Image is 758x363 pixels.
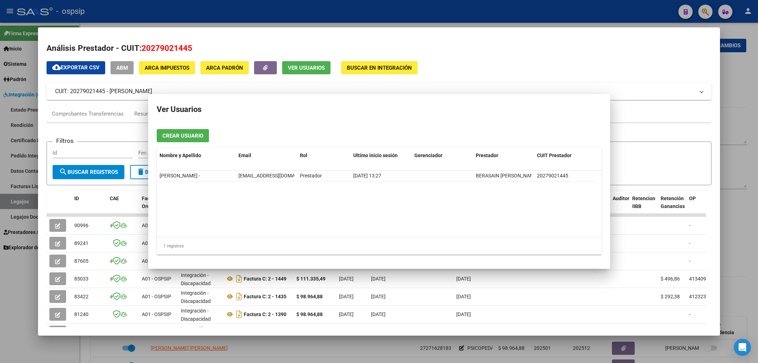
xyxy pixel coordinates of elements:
span: Retencion IIBB [632,196,655,209]
span: [DATE] 13:27 [353,173,381,178]
span: Auditoria [613,196,634,201]
span: Prestador [476,153,498,158]
datatable-header-cell: Ultimo inicio sesión [350,148,412,163]
mat-icon: delete [136,167,145,176]
strong: $ 98.964,88 [296,294,323,299]
span: A01 - OSPSIP [142,276,171,282]
span: CUIT Prestador [537,153,571,158]
span: Rol [300,153,307,158]
strong: Factura C: 2 - 1390 [244,311,286,317]
span: CAE [110,196,119,201]
h3: Filtros [53,136,77,145]
button: Ver Usuarios [282,61,330,74]
button: Exportar CSV [47,61,105,74]
span: Buscar Registros [59,169,118,175]
span: Crear Usuario [162,133,203,139]
span: A01 - OSPSIP [142,258,171,264]
datatable-header-cell: Facturado x Orden De [139,191,178,222]
span: 413409 [689,276,706,282]
span: gerardoberasain@hotmail.com [238,173,317,178]
datatable-header-cell: Rol [297,148,350,163]
span: [DATE] [456,294,471,299]
strong: Factura C: 2 - 1435 [244,294,286,299]
span: [DATE] [339,276,354,282]
span: 20279021445 [141,43,192,53]
mat-panel-title: CUIT: 20279021445 - [PERSON_NAME] [55,87,695,96]
span: Integración - Discapacidad [181,326,211,340]
div: 1 registros [157,237,602,255]
span: Buscar en Integración [347,65,412,71]
span: - [689,223,690,228]
datatable-header-cell: Auditoria [610,191,629,222]
span: [DATE] [371,311,386,317]
span: 90996 [74,223,88,228]
i: Descargar documento [235,291,244,302]
span: A01 - OSPSIP [142,223,171,228]
h2: Ver Usuarios [157,103,602,116]
input: Fecha inicio [138,150,167,156]
datatable-header-cell: Prestador [473,148,534,163]
span: [DATE] [456,276,471,282]
i: Descargar documento [235,326,244,338]
span: 83422 [74,294,88,299]
span: - [689,311,690,317]
datatable-header-cell: CAE [107,191,139,222]
h2: Análisis Prestador - CUIT: [47,42,712,54]
span: OP [689,196,696,201]
span: Borrar Filtros [136,169,188,175]
button: Buscar Registros [53,165,124,179]
button: Borrar Filtros [130,165,194,179]
datatable-header-cell: Retención Ganancias [658,191,686,222]
datatable-header-cell: OP [686,191,715,222]
strong: Factura C: 2 - 1449 [244,276,286,282]
div: Resumen Transferencias [134,110,193,118]
span: [DATE] [339,294,354,299]
button: ARCA Impuestos [139,61,195,74]
span: - [689,258,690,264]
span: A01 - OSPSIP [142,240,171,246]
span: 89241 [74,240,88,246]
span: Facturado x Orden De [142,196,168,209]
span: Ver Usuarios [288,65,325,71]
datatable-header-cell: Email [236,148,297,163]
datatable-header-cell: Retencion IIBB [629,191,658,222]
datatable-header-cell: ID [71,191,107,222]
span: Prestador [300,173,322,178]
span: 20279021445 [537,173,568,178]
span: ARCA Impuestos [145,65,189,71]
span: A01 - OSPSIP [142,311,171,317]
span: ID [74,196,79,201]
datatable-header-cell: Nombre y Apellido [157,148,236,163]
i: Descargar documento [235,273,244,284]
button: Crear Usuario [157,129,209,142]
span: Integración - Discapacidad [181,290,211,304]
span: ARCA Padrón [206,65,243,71]
button: ARCA Padrón [200,61,249,74]
span: Gerenciador [414,153,442,158]
span: [DATE] [339,311,354,317]
strong: $ 98.964,88 [296,311,323,317]
span: Email [238,153,251,158]
span: [PERSON_NAME] - [160,173,200,178]
strong: $ 111.335,49 [296,276,326,282]
mat-expansion-panel-header: CUIT: 20279021445 - [PERSON_NAME] [47,83,712,100]
span: BERASAIN [PERSON_NAME] [476,173,538,178]
span: ABM [116,65,128,71]
span: $ 496,86 [661,276,680,282]
span: 412323 [689,294,706,299]
datatable-header-cell: Gerenciador [412,148,473,163]
span: Integración - Discapacidad [181,308,211,322]
datatable-header-cell: CUIT Prestador [534,148,596,163]
span: Ultimo inicio sesión [353,153,398,158]
div: Open Intercom Messenger [734,339,751,356]
span: 85033 [74,276,88,282]
mat-icon: search [59,167,68,176]
button: Buscar en Integración [341,61,418,74]
span: Exportar CSV [52,64,100,71]
span: [DATE] [456,311,471,317]
span: 81240 [74,311,88,317]
span: Nombre y Apellido [160,153,201,158]
span: 87605 [74,258,88,264]
div: Comprobantes Transferencias [52,110,124,118]
span: A01 - OSPSIP [142,294,171,299]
